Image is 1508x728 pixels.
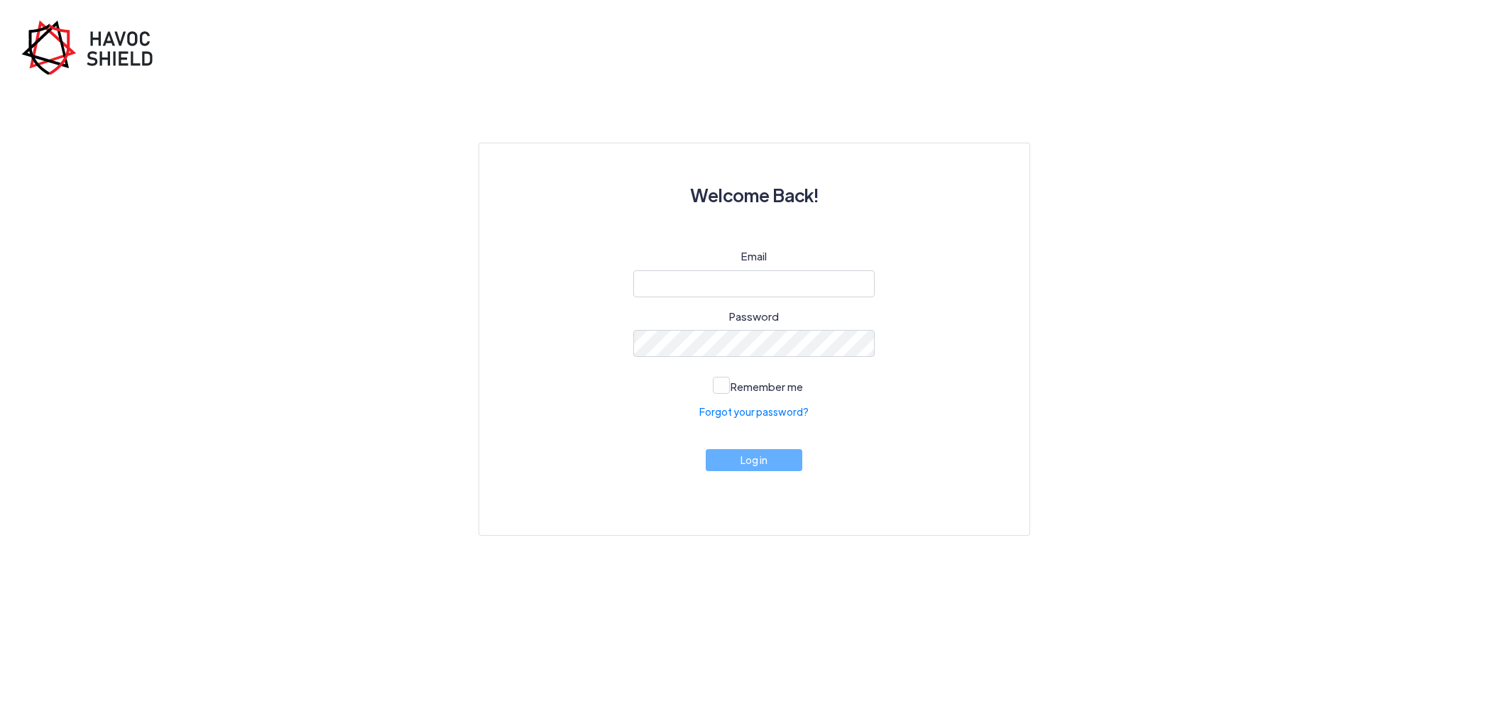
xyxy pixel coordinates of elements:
[21,20,163,75] img: havoc-shield-register-logo.png
[731,380,803,393] span: Remember me
[513,177,995,213] h3: Welcome Back!
[729,309,779,325] label: Password
[706,449,802,471] button: Log in
[699,404,809,419] a: Forgot your password?
[741,248,767,265] label: Email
